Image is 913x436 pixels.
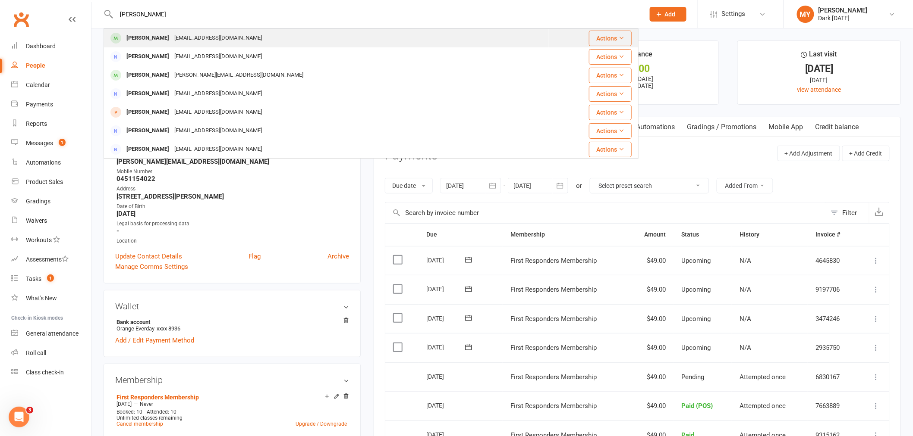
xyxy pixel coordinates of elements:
div: [PERSON_NAME] [124,87,172,100]
div: [PERSON_NAME] [124,143,172,156]
th: Due [419,224,503,246]
a: People [11,56,91,75]
button: + Add Adjustment [778,146,840,161]
div: [EMAIL_ADDRESS][DOMAIN_NAME] [172,87,264,100]
div: [DATE] [427,399,466,412]
a: Upgrade / Downgrade [296,421,347,427]
span: 1 [47,274,54,282]
span: Unlimited classes remaining [116,415,183,421]
span: First Responders Membership [510,402,597,410]
a: Messages 1 [11,134,91,153]
span: N/A [740,286,751,293]
a: Automations [630,117,681,137]
div: Filter [843,208,857,218]
th: Amount [628,224,674,246]
input: Search... [114,8,639,20]
iframe: Intercom live chat [9,407,29,427]
td: 6830167 [808,362,857,392]
div: [EMAIL_ADDRESS][DOMAIN_NAME] [172,143,264,156]
a: Gradings / Promotions [681,117,763,137]
strong: 0451154022 [116,175,349,183]
a: Roll call [11,343,91,363]
td: $49.00 [628,275,674,304]
div: Gradings [26,198,50,205]
div: Workouts [26,237,52,243]
span: N/A [740,315,751,323]
a: Product Sales [11,172,91,192]
a: Flag [249,251,261,262]
div: [DATE] [427,253,466,267]
a: Calendar [11,75,91,95]
div: [DATE] [746,75,893,85]
button: Actions [589,123,632,139]
a: Dashboard [11,37,91,56]
div: People [26,62,45,69]
span: First Responders Membership [510,257,597,265]
div: Roll call [26,349,46,356]
input: Search by invoice number [385,202,826,223]
div: Reports [26,120,47,127]
td: 7663889 [808,391,857,420]
strong: Bank account [116,319,345,325]
div: [DATE] [746,64,893,73]
a: Credit balance [809,117,865,137]
span: Attempted once [740,373,786,381]
h3: Wallet [115,302,349,311]
div: [EMAIL_ADDRESS][DOMAIN_NAME] [172,50,264,63]
div: Calendar [26,81,50,88]
h3: Membership [115,375,349,385]
td: $49.00 [628,362,674,392]
strong: [DATE] [116,210,349,218]
span: Attended: 10 [147,409,176,415]
span: Never [140,401,153,407]
button: Actions [589,68,632,83]
a: Automations [11,153,91,172]
div: Messages [26,140,53,146]
a: Mobile App [763,117,809,137]
div: Product Sales [26,178,63,185]
div: Automations [26,159,61,166]
div: [EMAIL_ADDRESS][DOMAIN_NAME] [172,125,264,137]
button: Add [650,7,686,22]
span: N/A [740,344,751,352]
div: [DATE] [427,311,466,325]
button: Actions [589,105,632,120]
a: First Responders Membership [116,394,199,401]
strong: - [116,227,349,235]
td: $49.00 [628,333,674,362]
a: Reports [11,114,91,134]
td: $49.00 [628,391,674,420]
span: First Responders Membership [510,315,597,323]
a: Waivers [11,211,91,230]
div: Dark [DATE] [819,14,868,22]
span: First Responders Membership [510,373,597,381]
div: Last visit [801,49,837,64]
th: Status [674,224,732,246]
div: Waivers [26,217,47,224]
span: First Responders Membership [510,286,597,293]
span: xxxx 8936 [157,325,180,332]
div: General attendance [26,330,79,337]
button: Actions [589,86,632,102]
span: Booked: 10 [116,409,142,415]
span: N/A [740,257,751,265]
td: 9197706 [808,275,857,304]
span: 3 [26,407,33,414]
div: Dashboard [26,43,56,50]
div: MY [797,6,814,23]
div: Class check-in [26,369,64,376]
div: [PERSON_NAME] [819,6,868,14]
button: Filter [826,202,869,223]
a: Tasks 1 [11,269,91,289]
div: [PERSON_NAME] [124,106,172,118]
span: Add [665,11,676,18]
td: $49.00 [628,304,674,333]
td: 4645830 [808,246,857,275]
div: Location [116,237,349,245]
th: Invoice # [808,224,857,246]
div: [PERSON_NAME] [124,50,172,63]
div: Legal basis for processing data [116,220,349,228]
div: What's New [26,295,57,302]
span: Attempted once [740,402,786,410]
div: Address [116,185,349,193]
